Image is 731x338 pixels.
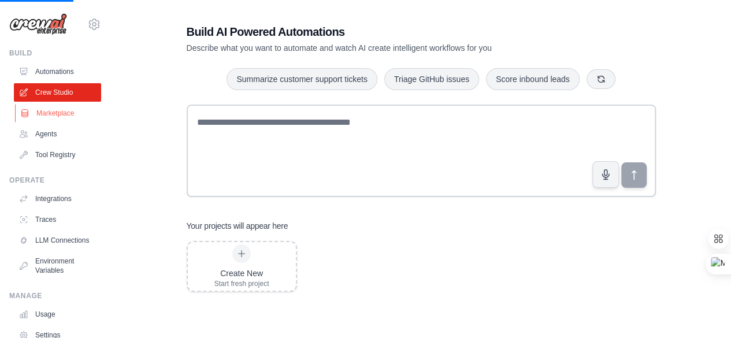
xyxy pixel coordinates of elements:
button: Summarize customer support tickets [227,68,377,90]
a: Marketplace [15,104,102,122]
a: Integrations [14,190,101,208]
a: Traces [14,210,101,229]
img: Logo [9,13,67,35]
iframe: Chat Widget [673,283,731,338]
a: Agents [14,125,101,143]
a: LLM Connections [14,231,101,250]
a: Crew Studio [14,83,101,102]
a: Usage [14,305,101,324]
div: Operate [9,176,101,185]
div: Create New [214,268,269,279]
div: Start fresh project [214,279,269,288]
a: Tool Registry [14,146,101,164]
button: Score inbound leads [486,68,580,90]
h3: Your projects will appear here [187,220,288,232]
div: Build [9,49,101,58]
div: Manage [9,291,101,300]
p: Describe what you want to automate and watch AI create intelligent workflows for you [187,42,575,54]
button: Click to speak your automation idea [592,161,619,188]
h1: Build AI Powered Automations [187,24,575,40]
button: Get new suggestions [587,69,615,89]
a: Environment Variables [14,252,101,280]
button: Triage GitHub issues [384,68,479,90]
a: Automations [14,62,101,81]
